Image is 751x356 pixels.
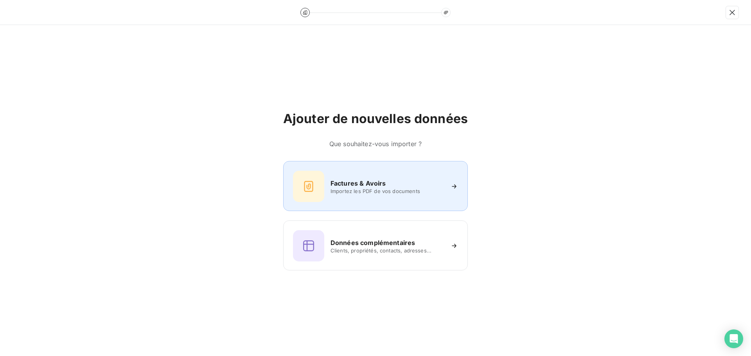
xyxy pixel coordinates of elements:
[283,139,468,148] h6: Que souhaitez-vous importer ?
[331,238,415,247] h6: Données complémentaires
[724,329,743,348] div: Open Intercom Messenger
[283,111,468,127] h2: Ajouter de nouvelles données
[331,188,444,194] span: Importez les PDF de vos documents
[331,179,386,188] h6: Factures & Avoirs
[331,247,444,254] span: Clients, propriétés, contacts, adresses...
